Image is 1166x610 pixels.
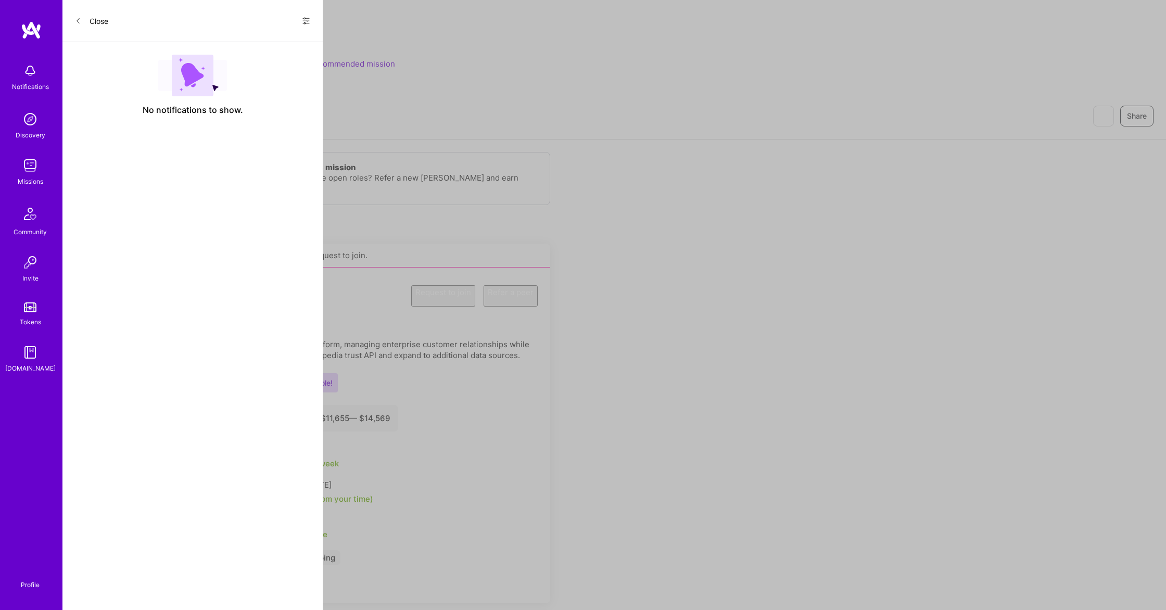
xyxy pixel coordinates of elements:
[18,176,43,187] div: Missions
[20,252,41,273] img: Invite
[21,579,40,589] div: Profile
[24,302,36,312] img: tokens
[16,130,45,141] div: Discovery
[17,568,43,589] a: Profile
[143,105,243,116] span: No notifications to show.
[20,342,41,363] img: guide book
[20,109,41,130] img: discovery
[5,363,56,374] div: [DOMAIN_NAME]
[20,155,41,176] img: teamwork
[14,226,47,237] div: Community
[21,21,42,40] img: logo
[75,12,108,29] button: Close
[18,201,43,226] img: Community
[22,273,39,284] div: Invite
[158,55,227,96] img: empty
[20,316,41,327] div: Tokens
[20,60,41,81] img: bell
[12,81,49,92] div: Notifications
